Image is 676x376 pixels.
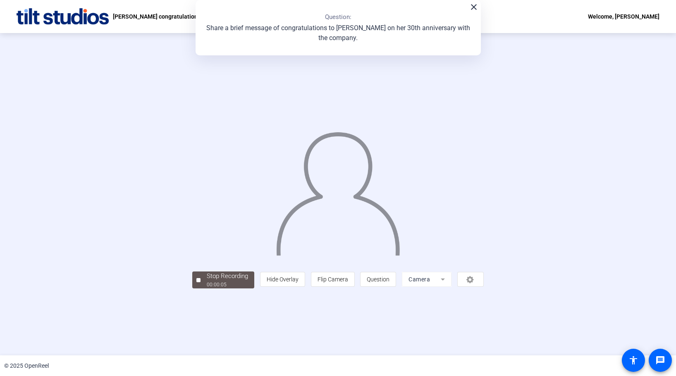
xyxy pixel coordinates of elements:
[17,8,109,25] img: OpenReel logo
[588,12,659,21] div: Welcome, [PERSON_NAME]
[360,272,396,287] button: Question
[260,272,305,287] button: Hide Overlay
[275,125,401,256] img: overlay
[192,271,254,288] button: Stop Recording00:00:05
[325,12,351,22] p: Question:
[318,276,348,283] span: Flip Camera
[469,2,479,12] mat-icon: close
[311,272,355,287] button: Flip Camera
[655,355,665,365] mat-icon: message
[4,362,49,370] div: © 2025 OpenReel
[207,271,248,281] div: Stop Recording
[367,276,389,283] span: Question
[628,355,638,365] mat-icon: accessibility
[267,276,299,283] span: Hide Overlay
[204,23,473,43] p: Share a brief message of congratulations to [PERSON_NAME] on her 30th anniversary with the company.
[113,12,226,21] p: [PERSON_NAME] congratulations message
[207,281,248,288] div: 00:00:05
